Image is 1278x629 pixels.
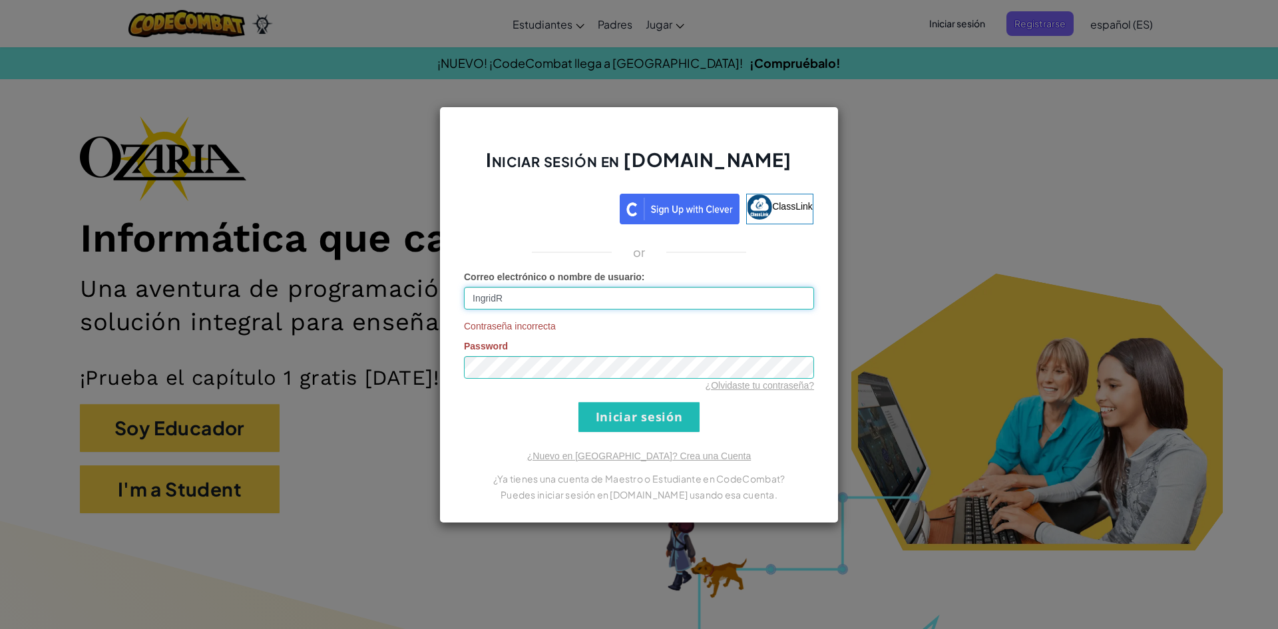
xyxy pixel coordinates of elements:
[464,147,814,186] h2: Iniciar sesión en [DOMAIN_NAME]
[464,487,814,503] p: Puedes iniciar sesión en [DOMAIN_NAME] usando esa cuenta.
[527,451,751,461] a: ¿Nuevo en [GEOGRAPHIC_DATA]? Crea una Cuenta
[464,270,645,284] label: :
[458,192,620,222] iframe: Botón Iniciar sesión con Google
[464,341,508,351] span: Password
[464,272,642,282] span: Correo electrónico o nombre de usuario
[620,194,740,224] img: clever_sso_button@2x.png
[633,244,646,260] p: or
[747,194,772,220] img: classlink-logo-small.png
[706,380,814,391] a: ¿Olvidaste tu contraseña?
[464,471,814,487] p: ¿Ya tienes una cuenta de Maestro o Estudiante en CodeCombat?
[772,200,813,211] span: ClassLink
[578,402,700,432] input: Iniciar sesión
[464,319,814,333] span: Contraseña incorrecta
